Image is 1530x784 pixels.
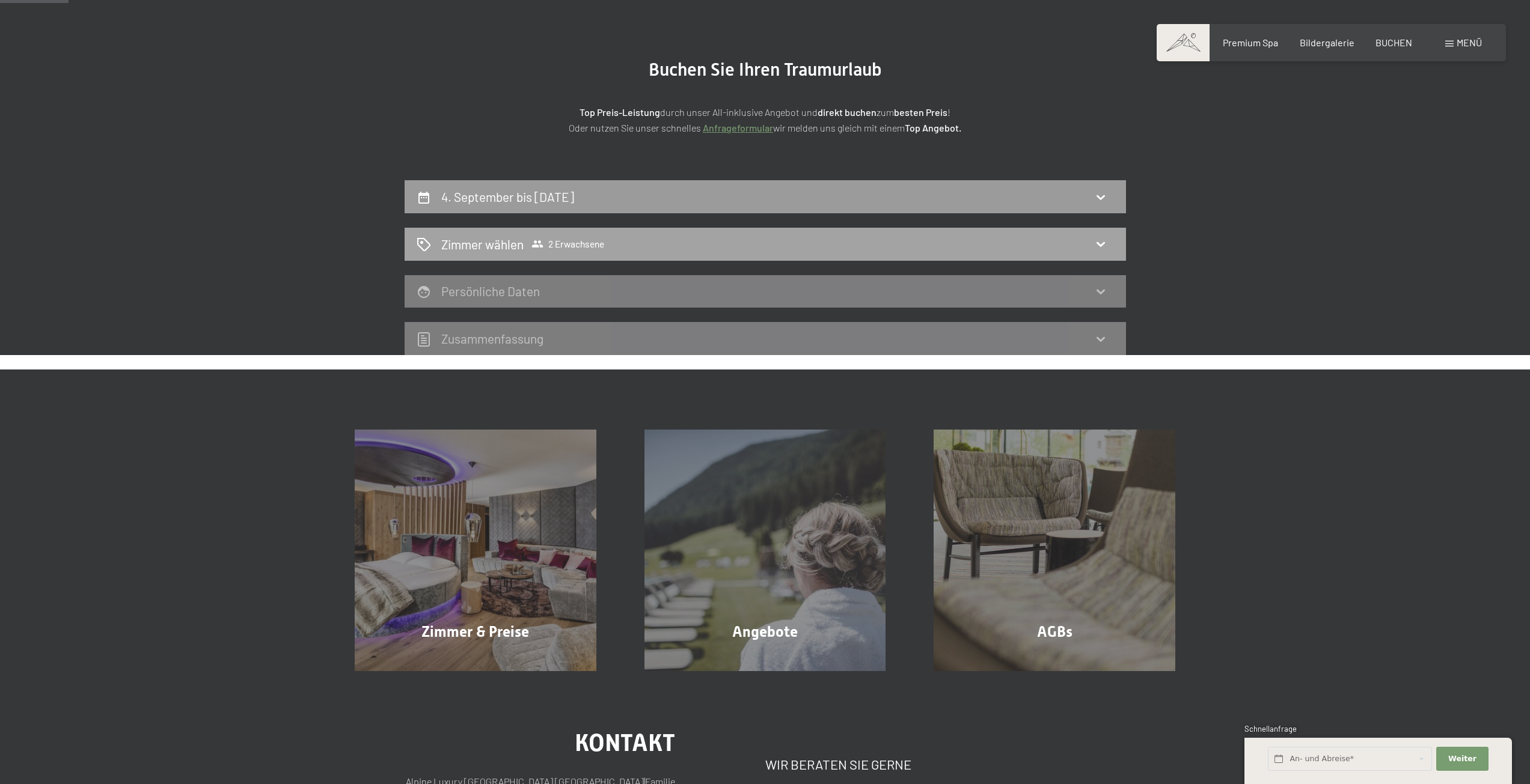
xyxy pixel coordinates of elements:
[1300,37,1354,48] a: Bildergalerie
[1436,747,1488,771] button: Weiter
[1375,37,1412,48] a: BUCHEN
[1244,724,1297,734] span: Schnellanfrage
[765,756,911,772] span: Wir beraten Sie gerne
[531,238,604,250] span: 2 Erwachsene
[1037,623,1073,640] span: AGBs
[620,430,910,671] a: Buchung Angebote
[1457,37,1482,48] span: Menü
[818,106,877,118] strong: direkt buchen
[421,623,529,640] span: Zimmer & Preise
[441,236,524,253] h2: Zimmer wählen
[331,430,620,671] a: Buchung Zimmer & Preise
[1448,753,1476,764] span: Weiter
[1223,37,1278,48] a: Premium Spa
[894,106,947,118] strong: besten Preis
[580,106,660,118] strong: Top Preis-Leistung
[732,623,798,640] span: Angebote
[441,189,574,204] h2: 4. September bis [DATE]
[441,331,543,346] h2: Zusammen­fassung
[649,59,882,80] span: Buchen Sie Ihren Traumurlaub
[910,430,1199,671] a: Buchung AGBs
[575,729,675,757] span: Kontakt
[905,122,961,133] strong: Top Angebot.
[441,284,540,299] h2: Persönliche Daten
[465,105,1066,135] p: durch unser All-inklusive Angebot und zum ! Oder nutzen Sie unser schnelles wir melden uns gleich...
[703,122,773,133] a: Anfrageformular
